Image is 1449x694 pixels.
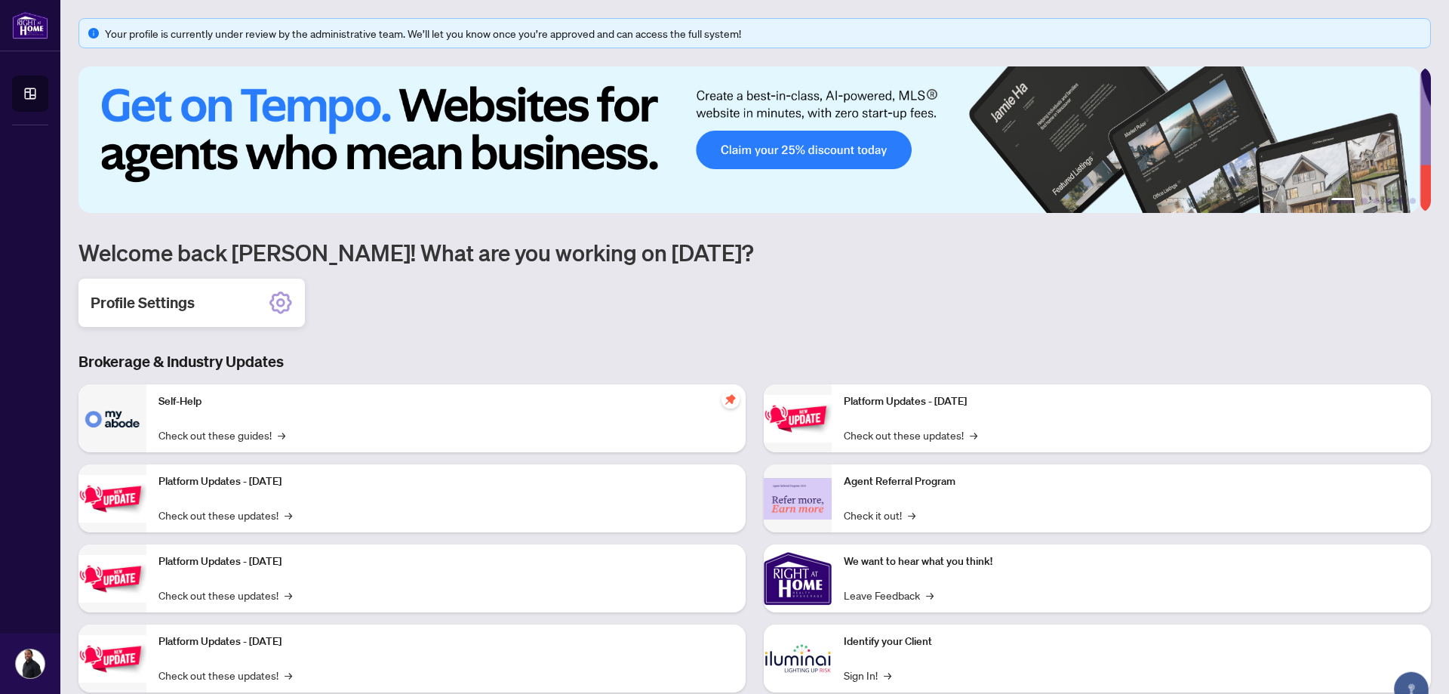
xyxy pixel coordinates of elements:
[78,384,146,452] img: Self-Help
[78,351,1431,372] h3: Brokerage & Industry Updates
[78,238,1431,267] h1: Welcome back [PERSON_NAME]! What are you working on [DATE]?
[1374,198,1380,204] button: 3
[721,390,740,409] span: pushpin
[764,395,832,443] img: Platform Updates - June 23, 2025
[105,25,1421,42] div: Your profile is currently under review by the administrative team. We’ll let you know once you’re...
[844,634,1419,650] p: Identify your Client
[908,507,915,523] span: →
[78,635,146,683] img: Platform Updates - July 8, 2025
[158,634,734,650] p: Platform Updates - [DATE]
[285,507,292,523] span: →
[844,667,891,683] a: Sign In!→
[12,11,48,39] img: logo
[78,555,146,603] img: Platform Updates - July 21, 2025
[78,475,146,523] img: Platform Updates - September 16, 2025
[844,393,1419,410] p: Platform Updates - [DATE]
[285,587,292,603] span: →
[158,554,734,570] p: Platform Updates - [DATE]
[1410,198,1416,204] button: 6
[158,393,734,410] p: Self-Help
[764,544,832,612] img: We want to hear what you think!
[970,427,977,443] span: →
[1361,198,1367,204] button: 2
[844,427,977,443] a: Check out these updates!→
[158,667,292,683] a: Check out these updates!→
[1386,198,1392,204] button: 4
[158,587,292,603] a: Check out these updates!→
[285,667,292,683] span: →
[158,427,285,443] a: Check out these guides!→
[844,507,915,523] a: Check it out!→
[884,667,891,683] span: →
[844,587,934,603] a: Leave Feedback→
[158,473,734,490] p: Platform Updates - [DATE]
[926,587,934,603] span: →
[91,292,195,313] h2: Profile Settings
[278,427,285,443] span: →
[78,66,1420,213] img: Slide 0
[1389,641,1434,686] button: Open asap
[844,554,1419,570] p: We want to hear what you think!
[1398,198,1404,204] button: 5
[844,473,1419,490] p: Agent Referral Program
[764,625,832,692] img: Identify your Client
[88,28,99,39] span: info-circle
[158,507,292,523] a: Check out these updates!→
[16,649,45,678] img: Profile Icon
[764,478,832,520] img: Agent Referral Program
[1331,198,1355,204] button: 1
